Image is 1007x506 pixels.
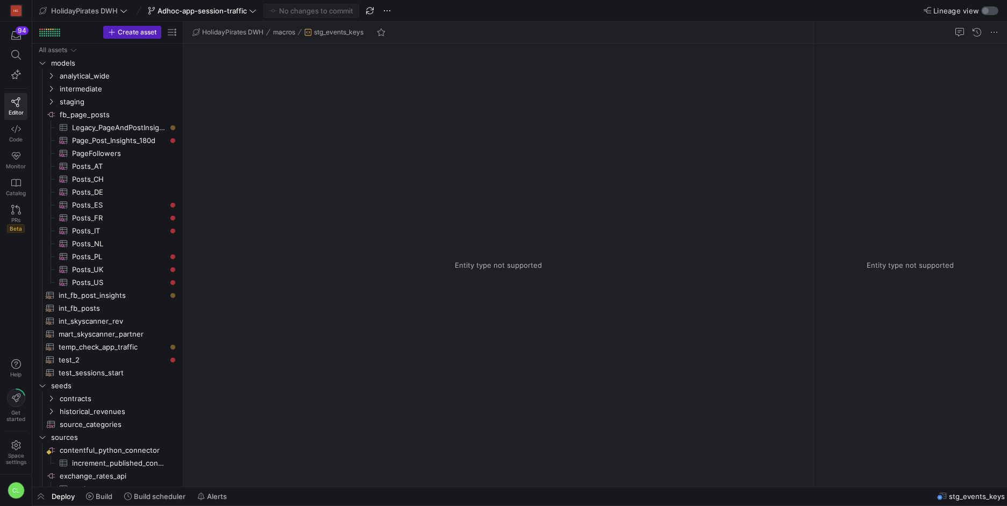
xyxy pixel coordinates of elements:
span: Posts_AT​​​​​​​​​ [72,160,166,173]
div: Press SPACE to select this row. [37,224,178,237]
a: Posts_PL​​​​​​​​​ [37,250,178,263]
button: Adhoc-app-session-traffic [145,4,259,18]
span: Entity type not supported [867,261,954,269]
span: source_categories​​​​​​ [60,418,166,431]
a: Page_Post_Insights_180d​​​​​​​​​ [37,134,178,147]
span: Alerts [207,492,227,501]
span: Legacy_PageAndPostInsights​​​​​​​​​ [72,122,166,134]
a: Spacesettings [4,436,27,470]
div: Press SPACE to select this row. [37,353,178,366]
span: Build [96,492,112,501]
a: test_2​​​​​​​​​​ [37,353,178,366]
div: Press SPACE to select this row. [37,108,178,121]
a: int_fb_post_insights​​​​​​​​​​ [37,289,178,302]
span: Posts_DE​​​​​​​​​ [72,186,166,198]
a: contentful_python_connector​​​​​​​​ [37,444,178,457]
div: HG [11,5,22,16]
div: Press SPACE to select this row. [37,147,178,160]
div: Press SPACE to select this row. [37,56,178,69]
span: historical_revenues [60,405,177,418]
div: Press SPACE to select this row. [37,289,178,302]
div: Press SPACE to select this row. [37,379,178,392]
a: exchange_rates​​​​​​​​​ [37,482,178,495]
span: Posts_NL​​​​​​​​​ [72,238,166,250]
span: Posts_FR​​​​​​​​​ [72,212,166,224]
a: Editor [4,93,27,120]
span: Posts_US​​​​​​​​​ [72,276,166,289]
div: Press SPACE to select this row. [37,160,178,173]
span: Page_Post_Insights_180d​​​​​​​​​ [72,134,166,147]
button: 94 [4,26,27,45]
a: Posts_FR​​​​​​​​​ [37,211,178,224]
span: seeds [51,380,177,392]
span: mart_skyscanner_partner​​​​​​​​​​ [59,328,166,340]
span: test_2​​​​​​​​​​ [59,354,166,366]
div: Press SPACE to select this row. [37,134,178,147]
span: Posts_CH​​​​​​​​​ [72,173,166,186]
a: Posts_DE​​​​​​​​​ [37,186,178,198]
div: Press SPACE to select this row. [37,302,178,315]
button: Help [4,354,27,382]
div: Press SPACE to select this row. [37,95,178,108]
a: mart_skyscanner_partner​​​​​​​​​​ [37,327,178,340]
div: CL [8,482,25,499]
span: exchange_rates​​​​​​​​​ [72,483,166,495]
a: Posts_UK​​​​​​​​​ [37,263,178,276]
span: analytical_wide [60,70,177,82]
span: macros [273,28,295,36]
a: Code [4,120,27,147]
span: Build scheduler [134,492,185,501]
div: Press SPACE to select this row. [37,431,178,444]
span: fb_page_posts​​​​​​​​ [60,109,177,121]
span: Create asset [118,28,156,36]
a: Monitor [4,147,27,174]
button: macros [270,26,298,39]
a: Posts_ES​​​​​​​​​ [37,198,178,211]
a: temp_check_app_traffic​​​​​​​​​​ [37,340,178,353]
span: int_fb_posts​​​​​​​​​​ [59,302,166,315]
a: exchange_rates_api​​​​​​​​ [37,469,178,482]
div: Press SPACE to select this row. [37,340,178,353]
div: Press SPACE to select this row. [37,418,178,431]
button: Alerts [192,487,232,505]
span: Catalog [6,190,26,196]
span: Deploy [52,492,75,501]
div: Press SPACE to select this row. [37,263,178,276]
div: Press SPACE to select this row. [37,82,178,95]
span: Lineage view [933,6,979,15]
span: models [51,57,177,69]
span: Posts_ES​​​​​​​​​ [72,199,166,211]
span: intermediate [60,83,177,95]
span: Monitor [6,163,26,169]
span: Help [9,371,23,377]
span: Space settings [6,452,26,465]
button: CL [4,479,27,502]
span: Get started [6,409,25,422]
a: Posts_US​​​​​​​​​ [37,276,178,289]
span: test_sessions_start​​​​​​​​​​ [59,367,166,379]
span: staging [60,96,177,108]
span: stg_events_keys [949,492,1005,501]
div: Press SPACE to select this row. [37,69,178,82]
div: Press SPACE to select this row. [37,186,178,198]
span: PageFollowers​​​​​​​​​ [72,147,166,160]
div: Press SPACE to select this row. [37,121,178,134]
a: Posts_NL​​​​​​​​​ [37,237,178,250]
a: HG [4,2,27,20]
button: Build [81,487,117,505]
div: Press SPACE to select this row. [37,366,178,379]
span: Posts_PL​​​​​​​​​ [72,251,166,263]
div: Press SPACE to select this row. [37,327,178,340]
span: int_fb_post_insights​​​​​​​​​​ [59,289,166,302]
div: Press SPACE to select this row. [37,315,178,327]
span: temp_check_app_traffic​​​​​​​​​​ [59,341,166,353]
span: exchange_rates_api​​​​​​​​ [60,470,177,482]
div: Press SPACE to select this row. [37,469,178,482]
span: sources [51,431,177,444]
span: Editor [9,109,24,116]
div: Press SPACE to select this row. [37,444,178,457]
span: stg_events_keys [314,28,363,36]
div: Press SPACE to select this row. [37,276,178,289]
button: Build scheduler [119,487,190,505]
div: Press SPACE to select this row. [37,44,178,56]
